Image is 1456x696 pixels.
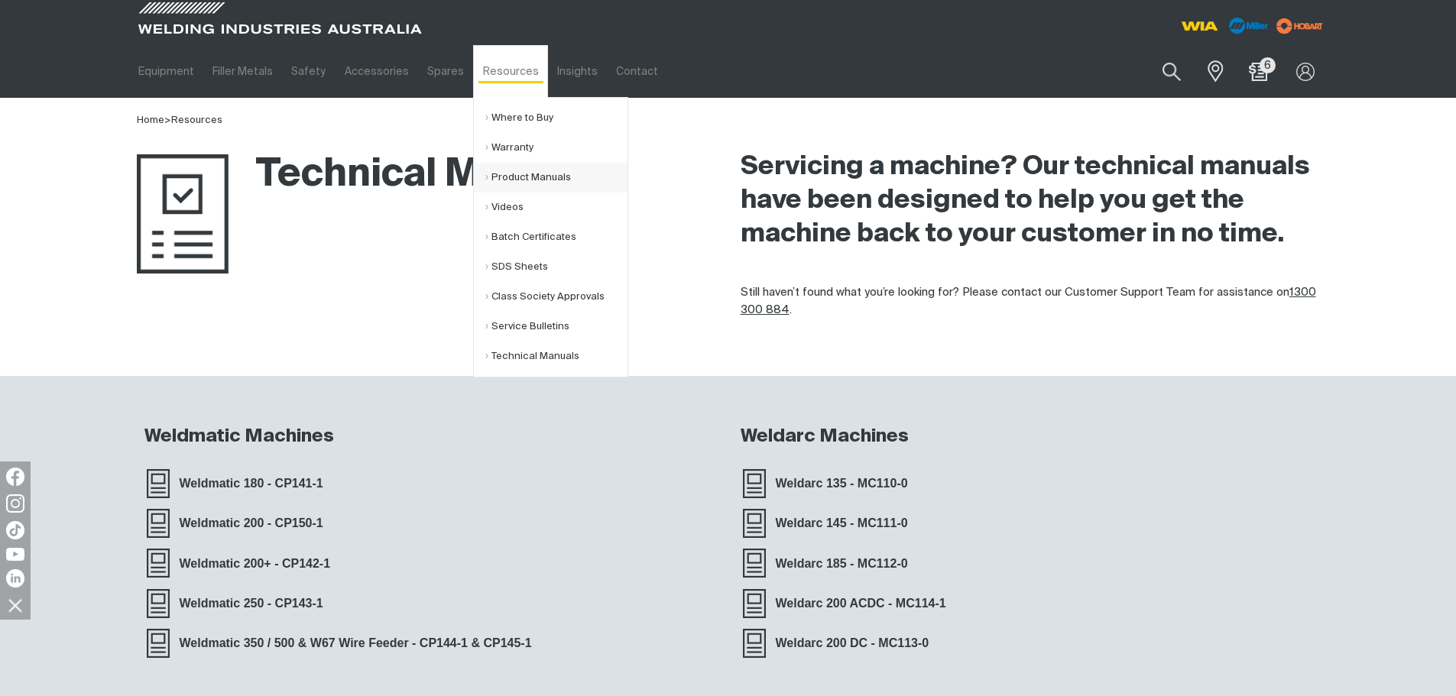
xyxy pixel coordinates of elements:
[485,252,627,282] a: SDS Sheets
[6,468,24,486] img: Facebook
[164,115,171,125] span: >
[741,151,1320,251] h2: Servicing a machine? Our technical manuals have been designed to help you get the machine back to...
[766,633,939,653] span: Weldarc 200 DC - MC113-0
[607,45,667,98] a: Contact
[741,627,939,659] a: Weldarc 200 DC - MC113-0
[548,45,607,98] a: Insights
[137,115,164,125] a: Home
[144,467,333,499] a: Weldmatic 180 - CP141-1
[485,222,627,252] a: Batch Certificates
[137,151,605,200] h1: Technical Manuals
[170,513,333,533] span: Weldmatic 200 - CP150-1
[741,507,918,539] a: Weldarc 145 - MC111-0
[473,97,628,377] ul: Resources Submenu
[1146,53,1198,89] button: Search products
[170,633,542,653] span: Weldmatic 350 / 500 & W67 Wire Feeder - CP144-1 & CP145-1
[766,553,918,573] span: Weldarc 185 - MC112-0
[144,507,333,539] a: Weldmatic 200 - CP150-1
[766,594,956,613] span: Weldarc 200 ACDC - MC114-1
[144,547,340,579] a: Weldmatic 200+ - CP142-1
[144,587,333,619] a: Weldmatic 250 - CP143-1
[2,592,28,618] img: hide socials
[485,342,627,371] a: Technical Manuals
[741,425,1312,448] h3: Weldarc Machines
[741,286,1316,316] a: 1300 300 884
[1127,53,1198,89] input: Product name or item number...
[741,587,956,619] a: Weldarc 200 ACDC - MC114-1
[741,467,918,499] a: Weldarc 135 - MC110-0
[170,553,340,573] span: Weldmatic 200+ - CP142-1
[170,474,333,494] span: Weldmatic 180 - CP141-1
[282,45,335,98] a: Safety
[144,425,716,448] h3: Weldmatic Machines
[6,521,24,539] img: TikTok
[203,45,282,98] a: Filler Metals
[766,513,918,533] span: Weldarc 145 - MC111-0
[171,115,222,125] a: Resources
[6,569,24,588] img: LinkedIn
[418,45,473,98] a: Spares
[6,548,24,561] img: YouTube
[170,594,333,613] span: Weldmatic 250 - CP143-1
[485,312,627,342] a: Service Bulletins
[485,282,627,312] a: Class Society Approvals
[485,103,627,133] a: Where to Buy
[473,45,547,98] a: Resources
[129,45,203,98] a: Equipment
[1272,15,1328,37] img: miller
[129,45,1028,98] nav: Main
[485,163,627,193] a: Product Manuals
[485,193,627,222] a: Videos
[336,45,418,98] a: Accessories
[741,547,918,579] a: Weldarc 185 - MC112-0
[485,133,627,163] a: Warranty
[766,474,918,494] span: Weldarc 135 - MC110-0
[741,284,1320,319] p: Still haven’t found what you’re looking for? Please contact our Customer Support Team for assista...
[144,627,542,659] a: Weldmatic 350 / 500 & W67 Wire Feeder - CP144-1 & CP145-1
[6,494,24,513] img: Instagram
